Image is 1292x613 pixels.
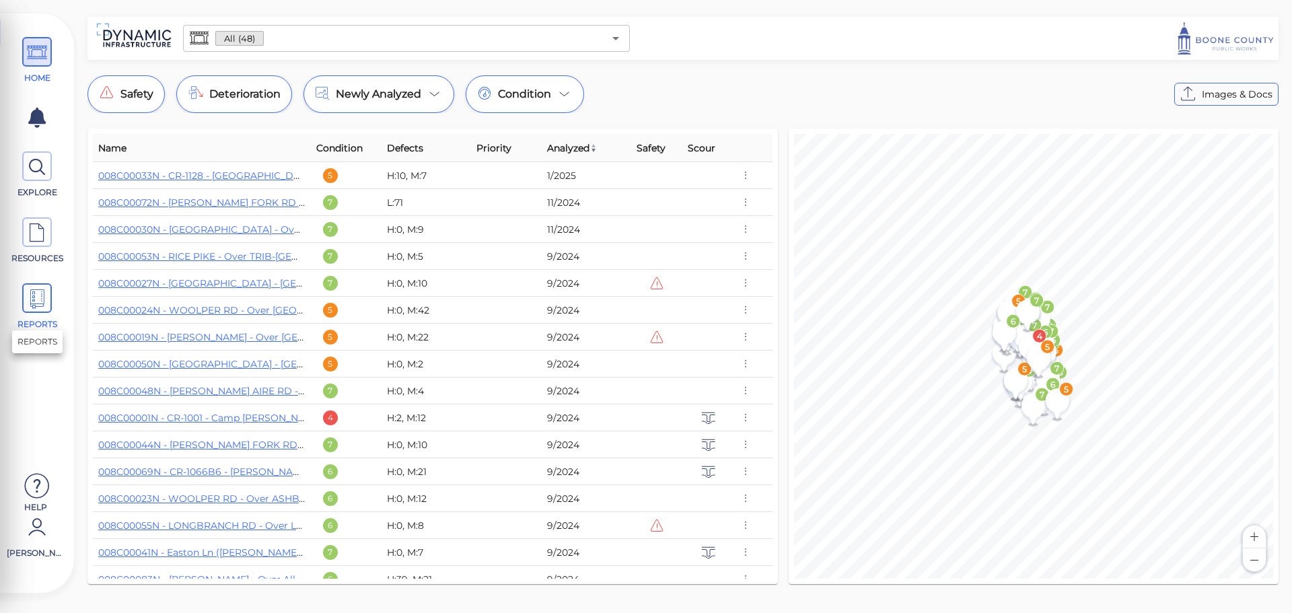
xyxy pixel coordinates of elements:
[323,410,338,425] div: 4
[1034,295,1039,305] text: 7
[547,140,598,156] span: Analyzed
[98,196,441,209] a: 008C00072N - [PERSON_NAME] FORK RD - Over [PERSON_NAME] FORK
[323,222,338,237] div: 7
[9,252,66,264] span: RESOURCES
[547,196,626,209] div: 11/2024
[688,140,715,156] span: Scour
[1243,526,1266,548] button: Zoom in
[98,250,378,262] a: 008C00053N - RICE PIKE - Over TRIB-[GEOGRAPHIC_DATA]
[7,547,64,559] span: [PERSON_NAME]
[323,330,338,345] div: 5
[547,303,626,317] div: 9/2024
[387,277,466,290] div: H:0, M:10
[98,519,376,532] a: 008C00055N - LONGBRANCH RD - Over LONEBRANCH CR
[98,573,363,585] a: 008C00083N - [PERSON_NAME] - Over Allens fork Creek
[1011,316,1016,326] text: 6
[98,331,384,343] a: 008C00019N - [PERSON_NAME] - Over [GEOGRAPHIC_DATA]
[323,545,338,560] div: 7
[387,250,466,263] div: H:0, M:5
[98,412,454,424] a: 008C00001N - CR-1001 - Camp [PERSON_NAME] Over GUNPOWDER CREEK
[98,223,359,236] a: 008C00030N - [GEOGRAPHIC_DATA] - Over SAND RUN
[1243,548,1266,571] button: Zoom out
[387,546,466,559] div: H:0, M:7
[547,465,626,478] div: 9/2024
[589,144,598,152] img: sort_z_to_a
[498,86,551,102] span: Condition
[323,572,338,587] div: 6
[98,304,375,316] a: 008C00024N - WOOLPER RD - Over [GEOGRAPHIC_DATA]
[547,438,626,452] div: 9/2024
[98,358,384,370] a: 008C00050N - [GEOGRAPHIC_DATA] - [GEOGRAPHIC_DATA]
[323,357,338,371] div: 5
[387,169,466,182] div: H:10, M:7
[98,546,550,558] a: 008C00041N - Easton Ln ([PERSON_NAME][GEOGRAPHIC_DATA]) - Over [PERSON_NAME] FORK
[476,140,511,156] span: Priority
[98,493,341,505] a: 008C00023N - WOOLPER RD - Over ASHBYS FORK
[9,72,66,84] span: HOME
[323,384,338,398] div: 7
[547,223,626,236] div: 11/2024
[387,573,466,586] div: H:39, M:21
[98,277,383,289] a: 008C00027N - [GEOGRAPHIC_DATA] - [GEOGRAPHIC_DATA]
[387,438,466,452] div: H:0, M:10
[98,466,442,478] a: 008C00069N - CR-1066B6 - [PERSON_NAME] Over GUNPOWDER CREEK
[387,330,466,344] div: H:0, M:22
[1040,390,1044,400] text: 7
[1235,552,1282,603] iframe: Chat
[1202,86,1272,102] span: Images & Docs
[794,134,1273,579] canvas: Map
[98,140,127,156] span: Name
[606,29,625,48] button: Open
[547,573,626,586] div: 9/2024
[387,196,466,209] div: L:71
[387,465,466,478] div: H:0, M:21
[120,86,153,102] span: Safety
[323,518,338,533] div: 6
[9,186,66,199] span: EXPLORE
[7,501,64,512] span: Help
[1063,384,1069,394] text: 5
[9,318,66,330] span: REPORTS
[547,546,626,559] div: 9/2024
[323,437,338,452] div: 7
[547,411,626,425] div: 9/2024
[98,170,446,182] a: 008C00033N - CR-1128 - [GEOGRAPHIC_DATA] Over [GEOGRAPHIC_DATA]
[547,357,626,371] div: 9/2024
[98,385,458,397] a: 008C00048N - [PERSON_NAME] AIRE RD - Over TRIB -GUNPOWDER CREEK
[387,384,466,398] div: H:0, M:4
[387,357,466,371] div: H:0, M:2
[336,86,421,102] span: Newly Analyzed
[387,303,466,317] div: H:0, M:42
[547,492,626,505] div: 9/2024
[387,492,466,505] div: H:0, M:12
[323,195,338,210] div: 7
[547,384,626,398] div: 9/2024
[216,32,263,45] span: All (48)
[387,140,423,156] span: Defects
[547,277,626,290] div: 9/2024
[637,140,666,156] span: Safety
[323,276,338,291] div: 7
[387,223,466,236] div: H:0, M:9
[209,86,281,102] span: Deterioration
[323,168,338,183] div: 5
[323,464,338,479] div: 6
[547,169,626,182] div: 1/2025
[387,519,466,532] div: H:0, M:8
[316,140,363,156] span: Condition
[323,491,338,506] div: 6
[387,411,466,425] div: H:2, M:12
[98,439,476,451] a: 008C00044N - [PERSON_NAME] FORK RD - Over BR OF [PERSON_NAME] FORK
[1036,331,1042,341] text: 4
[547,519,626,532] div: 9/2024
[547,250,626,263] div: 9/2024
[1044,342,1050,352] text: 5
[323,303,338,318] div: 5
[323,249,338,264] div: 7
[1045,302,1050,312] text: 7
[547,330,626,344] div: 9/2024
